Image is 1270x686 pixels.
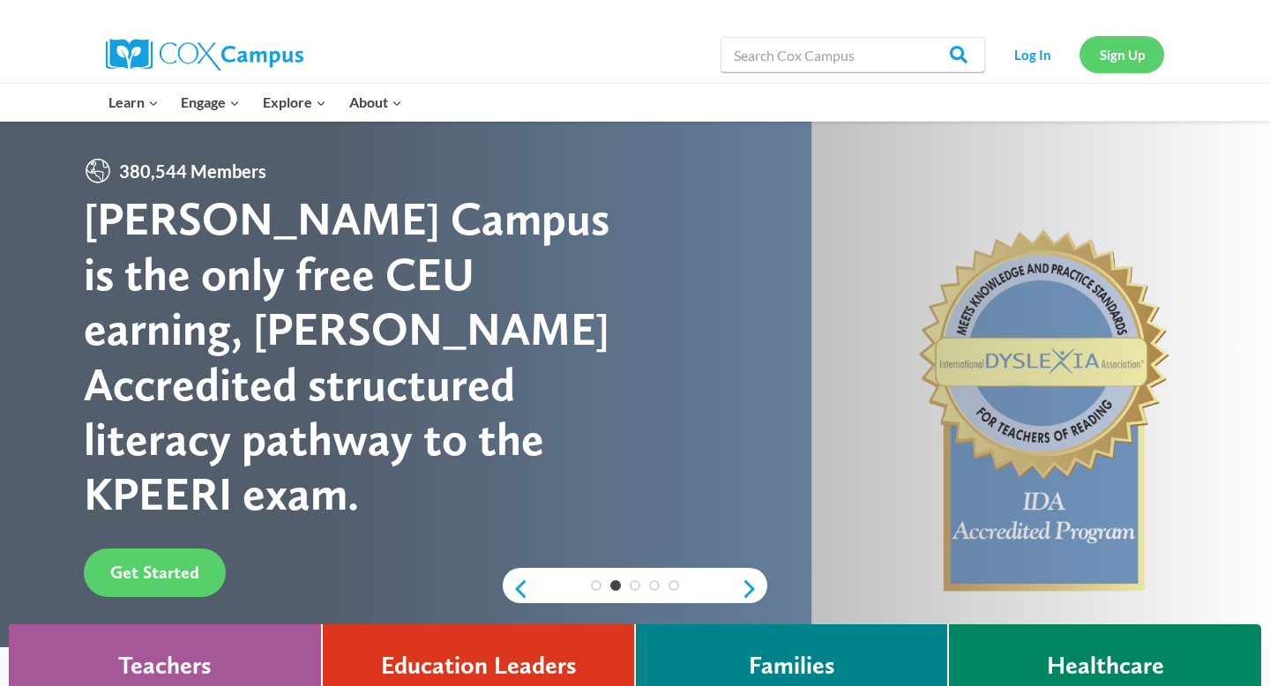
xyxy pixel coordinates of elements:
button: Child menu of Explore [251,84,338,121]
div: [PERSON_NAME] Campus is the only free CEU earning, [PERSON_NAME] Accredited structured literacy p... [84,191,635,521]
span: 380,544 Members [112,157,273,185]
img: Cox Campus [106,39,303,71]
h4: Teachers [118,651,212,681]
a: previous [503,578,529,600]
span: Get Started [110,562,199,583]
nav: Primary Navigation [97,84,413,121]
button: Child menu of Engage [170,84,252,121]
a: Get Started [84,548,226,597]
a: 5 [669,580,679,591]
a: Sign Up [1079,36,1164,72]
a: 3 [630,580,640,591]
h4: Education Leaders [381,651,577,681]
a: 4 [649,580,660,591]
div: content slider buttons [503,571,767,607]
button: Child menu of About [338,84,414,121]
button: Child menu of Learn [97,84,170,121]
a: next [741,578,767,600]
h4: Families [749,651,835,681]
nav: Secondary Navigation [994,36,1164,72]
h4: Healthcare [1047,651,1164,681]
a: 1 [591,580,601,591]
input: Search Cox Campus [721,37,985,72]
a: Log In [994,36,1071,72]
a: 2 [610,580,621,591]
